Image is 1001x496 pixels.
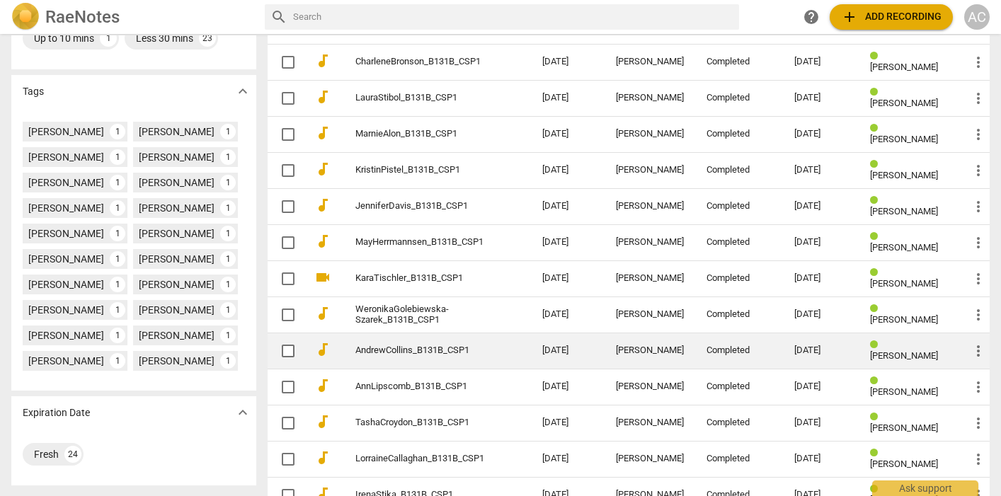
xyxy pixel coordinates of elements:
a: JenniferDavis_B131B_CSP1 [355,201,492,212]
div: 1 [220,302,236,318]
span: [PERSON_NAME] [870,25,938,36]
span: search [270,8,287,25]
a: MayHerrmannsen_B131B_CSP1 [355,237,492,248]
div: Completed [707,454,772,464]
div: [PERSON_NAME] [28,150,104,164]
span: Review status: completed [870,87,883,98]
span: Review status: completed [870,267,883,278]
button: Show more [232,402,253,423]
span: [PERSON_NAME] [870,350,938,361]
td: [DATE] [531,224,605,260]
span: Review status: completed [870,448,883,458]
div: [DATE] [794,273,847,284]
td: [DATE] [531,260,605,296]
div: [PERSON_NAME] [28,277,104,292]
span: audiotrack [314,449,331,466]
span: [PERSON_NAME] [870,278,938,289]
span: audiotrack [314,341,331,358]
div: 1 [110,302,125,318]
span: Add recording [841,8,942,25]
a: KristinPistel_B131B_CSP1 [355,165,492,175]
div: Less 30 mins [136,31,193,45]
td: [DATE] [531,188,605,224]
div: Completed [707,273,772,284]
div: [PERSON_NAME] [28,175,104,190]
a: WeronikaGolebiewska-Szarek_B131B_CSP1 [355,304,492,325]
div: [PERSON_NAME] [616,454,684,464]
span: more_vert [970,234,987,251]
h2: RaeNotes [45,7,120,27]
span: Review status: completed [870,123,883,134]
div: [PERSON_NAME] [616,129,684,139]
span: Review status: completed [870,195,883,206]
span: [PERSON_NAME] [870,62,938,72]
a: Help [799,4,824,30]
span: Review status: completed [870,412,883,422]
td: [DATE] [531,152,605,188]
div: [DATE] [794,201,847,212]
div: [PERSON_NAME] [616,57,684,67]
div: [PERSON_NAME] [616,381,684,392]
div: 1 [220,226,236,241]
div: 1 [220,328,236,343]
span: Review status: completed [870,159,883,170]
img: Logo [11,3,40,31]
td: [DATE] [531,44,605,80]
div: [DATE] [794,454,847,464]
td: [DATE] [531,80,605,116]
span: [PERSON_NAME] [870,386,938,397]
div: [DATE] [794,57,847,67]
a: TashaCroydon_B131B_CSP1 [355,417,492,428]
div: [PERSON_NAME] [139,328,214,342]
td: [DATE] [531,441,605,477]
td: [DATE] [531,333,605,369]
div: [PERSON_NAME] [139,226,214,241]
div: 1 [220,353,236,369]
div: [PERSON_NAME] [28,125,104,139]
span: [PERSON_NAME] [870,206,938,217]
span: audiotrack [314,305,331,322]
span: [PERSON_NAME] [870,422,938,433]
span: more_vert [970,90,987,107]
span: [PERSON_NAME] [870,98,938,108]
div: Ask support [872,480,978,496]
div: Completed [707,201,772,212]
div: [DATE] [794,93,847,103]
td: [DATE] [531,296,605,333]
span: Review status: completed [870,231,883,242]
div: [DATE] [794,129,847,139]
div: Completed [707,129,772,139]
div: [PERSON_NAME] [616,417,684,428]
span: Review status: completed [870,484,883,495]
div: 1 [220,124,236,139]
p: Expiration Date [23,405,90,420]
span: Review status: completed [870,376,883,386]
div: [DATE] [794,309,847,320]
div: [DATE] [794,237,847,248]
div: 1 [110,353,125,369]
div: Completed [707,93,772,103]
div: 1 [110,124,125,139]
button: Show more [232,81,253,102]
button: AC [964,4,990,30]
span: audiotrack [314,197,331,214]
span: [PERSON_NAME] [870,170,938,180]
span: help [803,8,820,25]
span: add [841,8,858,25]
span: audiotrack [314,233,331,250]
div: [PERSON_NAME] [616,309,684,320]
div: Completed [707,345,772,356]
div: [PERSON_NAME] [616,93,684,103]
div: [PERSON_NAME] [139,252,214,266]
div: Up to 10 mins [34,31,94,45]
span: audiotrack [314,161,331,178]
div: [PERSON_NAME] [28,354,104,368]
td: [DATE] [531,405,605,441]
div: [PERSON_NAME] [139,125,214,139]
span: more_vert [970,126,987,143]
div: Completed [707,57,772,67]
span: [PERSON_NAME] [870,458,938,469]
span: Review status: completed [870,51,883,62]
div: [PERSON_NAME] [139,277,214,292]
div: [PERSON_NAME] [28,303,104,317]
